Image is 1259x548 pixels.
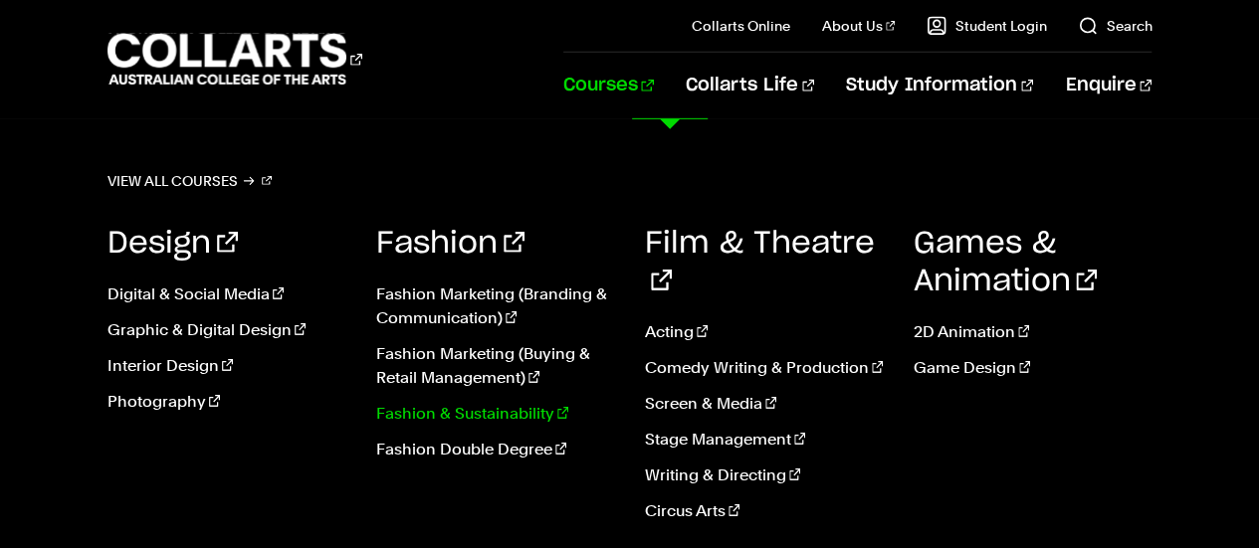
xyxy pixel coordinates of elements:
a: Courses [563,53,654,118]
a: Search [1078,16,1152,36]
a: View all courses [107,167,273,195]
a: Fashion [376,229,525,259]
a: 2D Animation [913,320,1152,344]
a: Enquire [1065,53,1152,118]
a: Writing & Directing [645,463,884,487]
a: Fashion Marketing (Buying & Retail Management) [376,342,615,390]
a: About Us [822,16,896,36]
a: Comedy Writing & Production [645,356,884,380]
a: Fashion Double Degree [376,438,615,461]
a: Games & Animation [913,229,1097,296]
a: Fashion & Sustainability [376,402,615,426]
a: Collarts Life [686,53,814,118]
a: Fashion Marketing (Branding & Communication) [376,282,615,330]
a: Acting [645,320,884,344]
a: Study Information [846,53,1033,118]
a: Graphic & Digital Design [107,318,346,342]
a: Interior Design [107,354,346,378]
a: Screen & Media [645,392,884,416]
a: Film & Theatre [645,229,875,296]
div: Go to homepage [107,31,362,88]
a: Collarts Online [692,16,790,36]
a: Digital & Social Media [107,282,346,306]
a: Game Design [913,356,1152,380]
a: Circus Arts [645,499,884,523]
a: Stage Management [645,428,884,452]
a: Photography [107,390,346,414]
a: Design [107,229,238,259]
a: Student Login [927,16,1046,36]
